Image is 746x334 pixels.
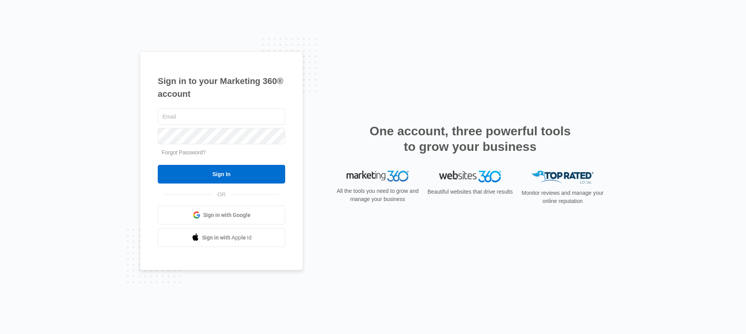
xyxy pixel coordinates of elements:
[532,171,594,184] img: Top Rated Local
[158,75,285,100] h1: Sign in to your Marketing 360® account
[519,189,606,205] p: Monitor reviews and manage your online reputation
[367,123,573,154] h2: One account, three powerful tools to grow your business
[427,188,514,196] p: Beautiful websites that drive results
[202,234,252,242] span: Sign in with Apple Id
[334,187,421,203] p: All the tools you need to grow and manage your business
[439,171,501,182] img: Websites 360
[158,108,285,125] input: Email
[212,191,231,199] span: OR
[347,171,409,182] img: Marketing 360
[158,165,285,184] input: Sign In
[162,149,206,156] a: Forgot Password?
[203,211,251,219] span: Sign in with Google
[158,228,285,247] a: Sign in with Apple Id
[158,206,285,224] a: Sign in with Google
